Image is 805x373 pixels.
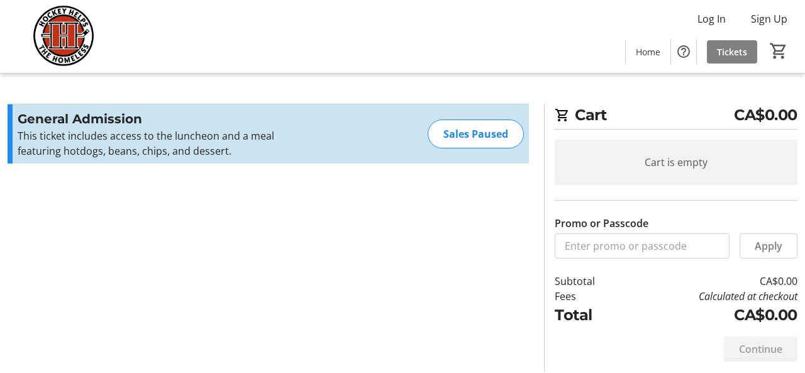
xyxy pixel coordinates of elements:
td: Subtotal [555,274,625,289]
div: Cart is empty [555,140,797,185]
td: Fees [555,289,625,304]
p: This ticket includes access to the luncheon and a meal featuring hotdogs, beans, chips, and dessert. [18,128,292,159]
td: CA$0.00 [625,304,797,326]
button: Help [671,39,696,64]
button: Cart [767,40,790,62]
td: Calculated at checkout [625,289,797,304]
a: Tickets [707,40,757,64]
td: CA$0.00 [625,274,797,289]
a: Home [626,40,670,64]
span: Home [636,45,660,58]
h2: Cart [555,104,797,130]
span: Tickets [717,45,747,58]
span: Sign Up [751,11,787,26]
span: CA$0.00 [734,104,797,126]
label: Promo or Passcode [555,216,648,231]
button: Sign Up [741,9,797,29]
span: Apply [755,238,782,253]
input: Enter promo or passcode [555,233,730,259]
h3: General Admission [18,109,292,128]
div: Sales Paused [428,120,524,148]
span: Log In [697,11,726,26]
td: Total [555,304,625,326]
img: Hockey Helps the Homeless's Logo [8,5,119,68]
button: Apply [740,233,797,259]
button: Log In [687,9,736,29]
